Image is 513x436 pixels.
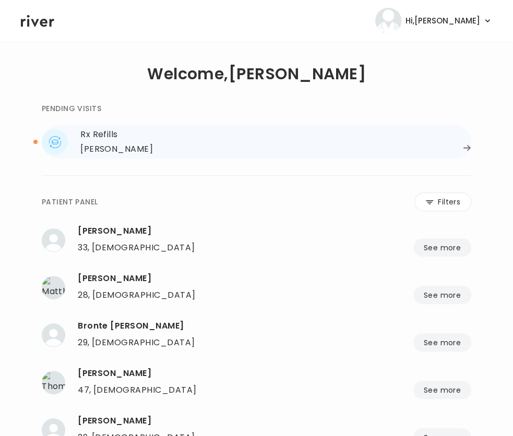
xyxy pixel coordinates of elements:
[78,319,471,333] div: Bronte Blanco
[78,240,195,255] div: 33, [DEMOGRAPHIC_DATA]
[80,127,471,142] div: Rx Refills
[413,333,471,352] button: See more
[42,323,65,347] img: Bronte Blanco
[78,414,471,428] div: Destiny Culbertson
[78,335,195,350] div: 29, [DEMOGRAPHIC_DATA]
[78,224,471,238] div: Zachary DeCecchis
[78,383,197,397] div: 47, [DEMOGRAPHIC_DATA]
[414,192,471,211] button: Filters
[413,238,471,257] button: See more
[42,196,98,208] div: PATIENT PANEL
[147,67,366,81] h1: Welcome, [PERSON_NAME]
[42,228,65,252] img: Zachary DeCecchis
[78,366,471,381] div: Thomas Charron
[78,271,471,286] div: Matthew Brinkman
[375,8,492,34] button: user avatarHi,[PERSON_NAME]
[413,381,471,399] button: See more
[413,286,471,304] button: See more
[42,102,101,115] div: PENDING VISITS
[80,142,153,156] div: [PERSON_NAME]
[78,288,196,302] div: 28, [DEMOGRAPHIC_DATA]
[42,276,65,299] img: Matthew Brinkman
[42,371,65,394] img: Thomas Charron
[375,8,401,34] img: user avatar
[405,14,480,28] span: Hi, [PERSON_NAME]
